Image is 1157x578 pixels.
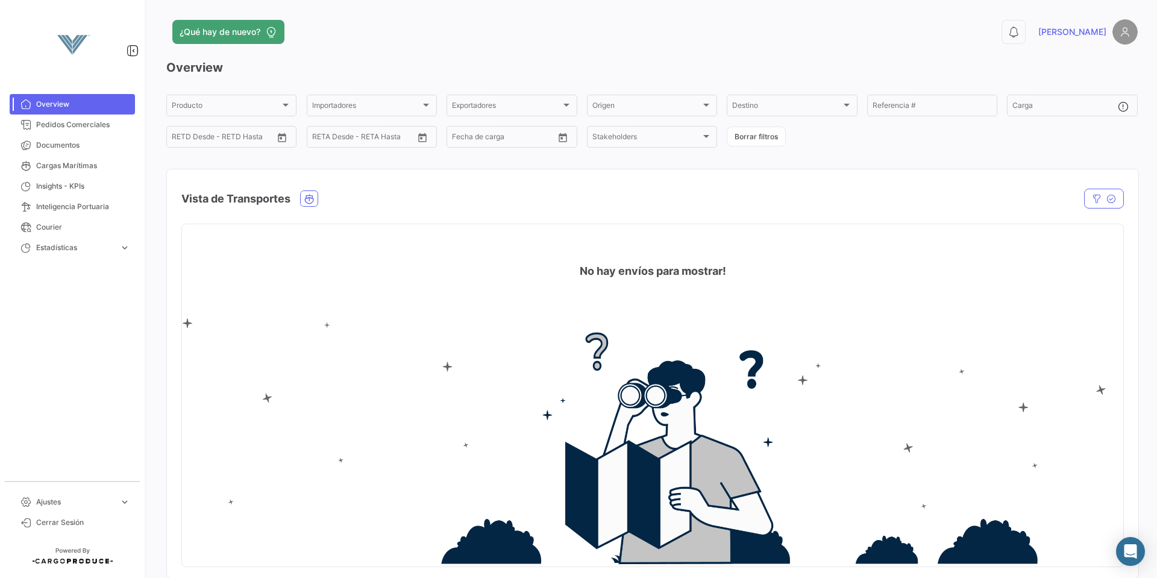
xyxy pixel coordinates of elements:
span: Exportadores [452,103,560,112]
span: ¿Qué hay de nuevo? [180,26,260,38]
button: Open calendar [273,128,291,146]
button: Open calendar [413,128,431,146]
span: Producto [172,103,280,112]
a: Documentos [10,135,135,155]
span: Insights - KPIs [36,181,130,192]
a: Pedidos Comerciales [10,115,135,135]
span: Destino [732,103,841,112]
img: no-info.png [182,318,1123,565]
button: ¿Qué hay de nuevo? [172,20,284,44]
span: Stakeholders [592,134,701,143]
span: Ajustes [36,497,114,507]
button: Ocean [301,191,318,206]
input: Desde [312,134,334,143]
h3: Overview [166,59,1138,76]
a: Insights - KPIs [10,176,135,196]
img: vanguard-logo.png [42,14,102,75]
input: Hasta [482,134,530,143]
span: Estadísticas [36,242,114,253]
h4: Vista de Transportes [181,190,290,207]
span: expand_more [119,242,130,253]
a: Cargas Marítimas [10,155,135,176]
a: Overview [10,94,135,115]
input: Hasta [202,134,250,143]
span: Pedidos Comerciales [36,119,130,130]
span: Cerrar Sesión [36,517,130,528]
span: expand_more [119,497,130,507]
button: Open calendar [554,128,572,146]
h4: No hay envíos para mostrar! [580,263,726,280]
span: Origen [592,103,701,112]
span: Importadores [312,103,421,112]
input: Desde [172,134,193,143]
span: [PERSON_NAME] [1038,26,1106,38]
button: Borrar filtros [727,127,786,146]
a: Inteligencia Portuaria [10,196,135,217]
span: Courier [36,222,130,233]
a: Courier [10,217,135,237]
div: Abrir Intercom Messenger [1116,537,1145,566]
span: Overview [36,99,130,110]
span: Inteligencia Portuaria [36,201,130,212]
input: Hasta [342,134,390,143]
span: Cargas Marítimas [36,160,130,171]
span: Documentos [36,140,130,151]
input: Desde [452,134,474,143]
img: placeholder-user.png [1112,19,1138,45]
